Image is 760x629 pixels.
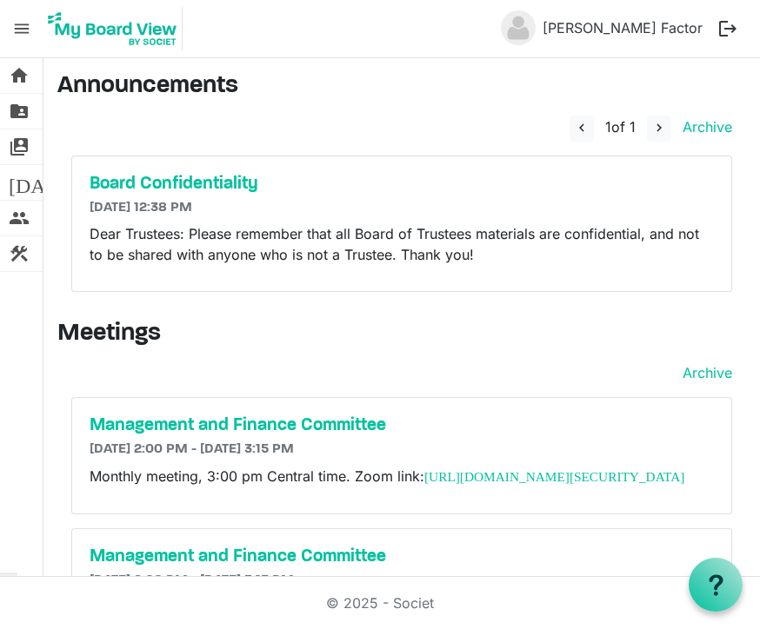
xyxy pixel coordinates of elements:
[90,415,714,436] a: Management and Finance Committee
[424,469,684,484] a: [URL][DOMAIN_NAME][SECURITY_DATA]
[647,116,671,142] button: navigate_next
[5,12,38,45] span: menu
[43,7,190,50] a: My Board View Logo
[570,116,594,142] button: navigate_before
[9,94,30,129] span: folder_shared
[710,10,746,47] button: logout
[651,120,667,136] span: navigate_next
[90,466,714,487] p: Monthly meeting, 3:00 pm Central time. Zoom link:
[536,10,710,45] a: [PERSON_NAME] Factor
[9,165,76,200] span: [DATE]
[501,10,536,45] img: no-profile-picture.svg
[90,573,714,589] h6: [DATE] 2:00 PM - [DATE] 3:15 PM
[605,118,636,136] span: of 1
[605,118,611,136] span: 1
[9,58,30,93] span: home
[326,594,434,612] a: © 2025 - Societ
[90,223,714,265] p: Dear Trustees: Please remember that all Board of Trustees materials are confidential, and not to ...
[90,201,192,215] span: [DATE] 12:38 PM
[676,362,732,383] a: Archive
[90,174,714,195] a: Board Confidentiality
[9,129,30,164] span: switch_account
[9,236,30,271] span: construction
[57,320,746,349] h3: Meetings
[90,441,714,458] h6: [DATE] 2:00 PM - [DATE] 3:15 PM
[43,7,183,50] img: My Board View Logo
[676,118,732,136] a: Archive
[9,201,30,235] span: people
[57,72,746,102] h3: Announcements
[90,546,714,567] a: Management and Finance Committee
[574,120,590,136] span: navigate_before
